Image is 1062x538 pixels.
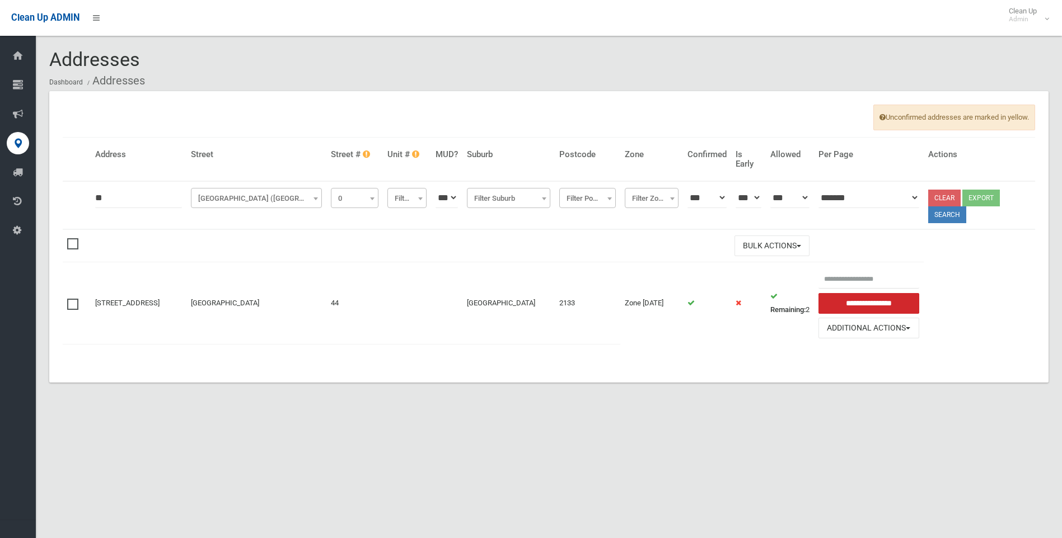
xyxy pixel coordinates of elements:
button: Export [962,190,1000,206]
button: Search [928,206,966,223]
span: Filter Suburb [467,188,550,208]
span: Filter Postcode [562,191,613,206]
span: Filter Unit # [390,191,424,206]
small: Admin [1009,15,1037,23]
h4: Street [191,150,322,159]
td: 44 [326,262,382,344]
td: [GEOGRAPHIC_DATA] [462,262,555,344]
td: [GEOGRAPHIC_DATA] [186,262,327,344]
h4: Unit # [387,150,427,159]
a: Clear [928,190,961,206]
span: Filter Zone [625,188,679,208]
span: Filter Postcode [559,188,616,208]
h4: Confirmed [687,150,727,159]
strong: Remaining: [770,305,806,314]
span: Balmoral Avenue (CROYDON PARK) [194,191,320,206]
h4: Per Page [818,150,919,159]
li: Addresses [85,70,145,91]
span: Filter Unit # [387,188,427,208]
td: Zone [DATE] [620,262,683,344]
h4: MUD? [436,150,458,159]
span: Clean Up [1003,7,1048,23]
td: 2133 [555,262,620,344]
span: Filter Suburb [470,191,548,206]
a: Dashboard [49,78,83,86]
h4: Actions [928,150,1031,159]
h4: Is Early [736,150,761,168]
span: Filter Zone [628,191,676,206]
td: 2 [766,262,814,344]
button: Bulk Actions [734,235,810,256]
span: 0 [334,191,375,206]
h4: Address [95,150,182,159]
h4: Street # [331,150,378,159]
h4: Zone [625,150,679,159]
span: Clean Up ADMIN [11,12,79,23]
button: Additional Actions [818,318,919,338]
h4: Suburb [467,150,550,159]
span: Unconfirmed addresses are marked in yellow. [873,105,1035,130]
span: 0 [331,188,378,208]
a: [STREET_ADDRESS] [95,299,160,307]
span: Balmoral Avenue (CROYDON PARK) [191,188,322,208]
span: Addresses [49,48,140,70]
h4: Postcode [559,150,616,159]
h4: Allowed [770,150,810,159]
